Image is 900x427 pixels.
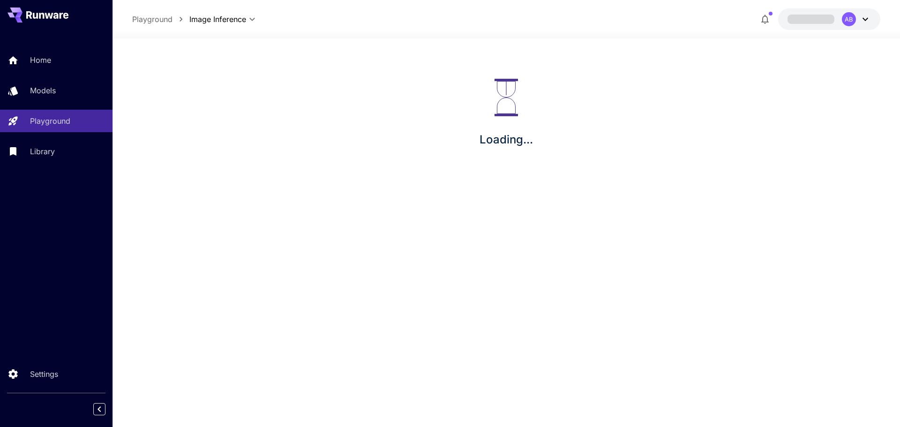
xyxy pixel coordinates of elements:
p: Library [30,146,55,157]
button: Collapse sidebar [93,403,105,415]
p: Home [30,54,51,66]
nav: breadcrumb [132,14,189,25]
p: Settings [30,368,58,380]
p: Playground [30,115,70,127]
div: Collapse sidebar [100,401,112,418]
button: AB [778,8,880,30]
a: Playground [132,14,172,25]
span: Image Inference [189,14,246,25]
p: Loading... [480,131,533,148]
div: AB [842,12,856,26]
p: Models [30,85,56,96]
